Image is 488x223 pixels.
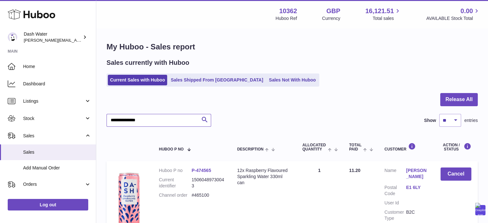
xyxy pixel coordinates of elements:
span: Add Manual Order [23,165,91,171]
dd: #465100 [192,192,224,198]
span: 0.00 [460,7,473,15]
dt: Huboo P no [159,167,192,174]
dd: 15060489730043 [192,177,224,189]
a: 0.00 AVAILABLE Stock Total [426,7,480,21]
span: Stock [23,116,84,122]
span: [PERSON_NAME][EMAIL_ADDRESS][DOMAIN_NAME] [24,38,129,43]
dt: Channel order [159,192,192,198]
dd: B2C [406,209,428,221]
span: 16,121.51 [365,7,394,15]
div: 12x Raspberry Flavoured Sparkling Water 330ml can [237,167,289,186]
button: Cancel [441,167,471,181]
img: james@dash-water.com [8,32,17,42]
span: Dashboard [23,81,91,87]
dt: Name [384,167,406,181]
div: Currency [322,15,340,21]
span: Total paid [349,143,362,151]
a: Current Sales with Huboo [108,75,167,85]
dt: User Id [384,200,406,206]
a: [PERSON_NAME] [406,167,428,180]
dt: Customer Type [384,209,406,221]
span: Orders [23,181,84,187]
span: ALLOCATED Quantity [302,143,326,151]
dt: Postal Code [384,184,406,197]
button: Release All [440,93,478,106]
span: 11.20 [349,168,360,173]
span: Sales [23,149,91,155]
a: 16,121.51 Total sales [365,7,401,21]
h2: Sales currently with Huboo [107,58,189,67]
span: Home [23,64,91,70]
a: Sales Not With Huboo [267,75,318,85]
a: P-474565 [192,168,211,173]
a: Sales Shipped From [GEOGRAPHIC_DATA] [168,75,265,85]
div: Dash Water [24,31,81,43]
span: AVAILABLE Stock Total [426,15,480,21]
label: Show [424,117,436,124]
strong: GBP [326,7,340,15]
span: entries [464,117,478,124]
strong: 10362 [279,7,297,15]
div: Action / Status [441,143,471,151]
span: Listings [23,98,84,104]
dt: Current identifier [159,177,192,189]
span: Description [237,147,263,151]
div: Customer [384,143,428,151]
span: Huboo P no [159,147,184,151]
span: Sales [23,133,84,139]
span: Total sales [372,15,401,21]
a: Log out [8,199,88,210]
a: E1 6LY [406,184,428,191]
div: Huboo Ref [276,15,297,21]
h1: My Huboo - Sales report [107,42,478,52]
